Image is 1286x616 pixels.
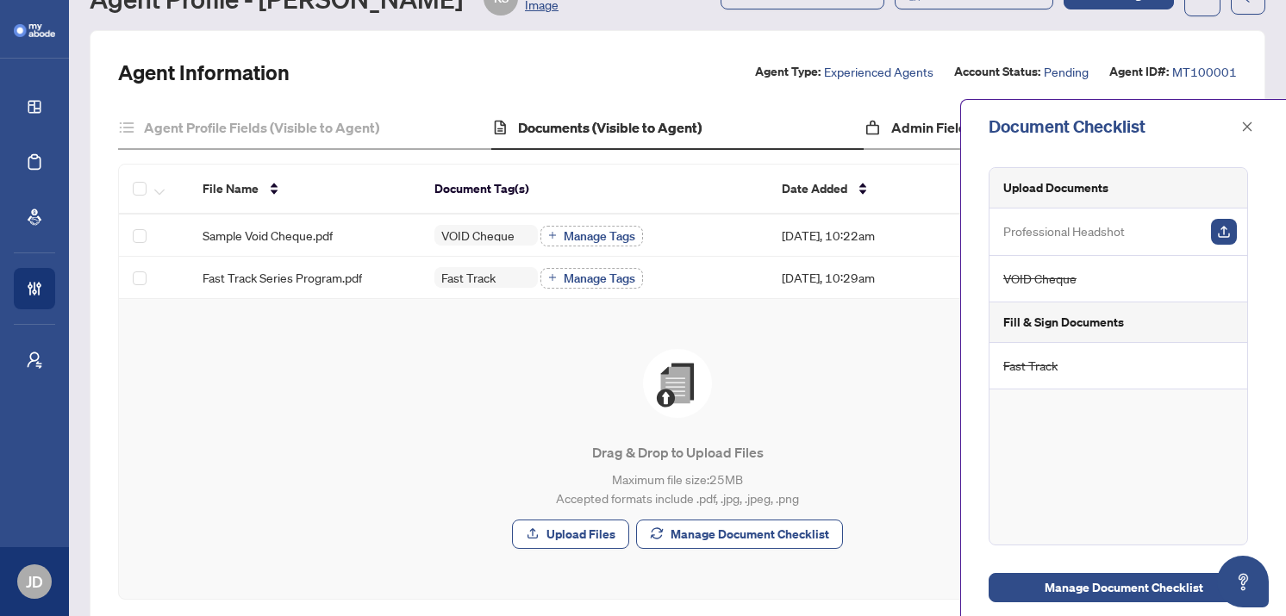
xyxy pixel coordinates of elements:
span: Fast Track Series Program.pdf [203,268,362,287]
span: File UploadDrag & Drop to Upload FilesMaximum file size:25MBAccepted formats include .pdf, .jpg, ... [140,320,1215,578]
span: Experienced Agents [824,62,933,82]
img: Upload Document [1211,219,1237,245]
p: Maximum file size: 25 MB Accepted formats include .pdf, .jpg, .jpeg, .png [153,470,1202,507]
span: Sample Void Cheque.pdf [203,226,333,245]
span: Professional Headshot [1003,221,1125,241]
img: logo [14,24,55,37]
label: Agent Type: [755,62,821,82]
label: Agent ID#: [1109,62,1169,82]
p: Drag & Drop to Upload Files [153,442,1202,463]
span: plus [548,273,557,282]
span: MT100001 [1172,62,1237,82]
div: Document Checklist [989,114,1236,140]
th: File Name [189,165,421,215]
h4: Agent Profile Fields (Visible to Agent) [144,117,379,138]
button: Manage Tags [540,268,643,289]
th: Date Added [768,165,988,215]
span: Manage Document Checklist [671,520,829,548]
span: user-switch [26,352,43,369]
span: Fast Track [434,271,503,283]
h5: Upload Documents [1003,178,1108,197]
h4: Admin Fields (Not Visible to Agent) [891,117,1112,138]
span: Fast Track [1003,356,1058,376]
span: File Name [203,179,259,198]
h2: Agent Information [118,59,290,86]
h4: Documents (Visible to Agent) [518,117,702,138]
span: Manage Document Checklist [1045,574,1203,601]
button: Open asap [1217,556,1269,607]
span: plus [548,231,557,240]
span: JD [26,569,43,594]
span: Pending [1044,62,1089,82]
button: Manage Tags [540,226,643,246]
span: close [1241,121,1253,133]
span: Date Added [782,179,847,198]
span: Upload Files [546,520,615,548]
label: Account Status: [954,62,1040,82]
td: [DATE], 10:29am [768,257,988,299]
span: VOID Cheque [1003,269,1077,289]
button: Upload Files [512,520,629,549]
h5: Fill & Sign Documents [1003,313,1124,332]
th: Document Tag(s) [421,165,768,215]
img: File Upload [643,349,712,418]
td: [DATE], 10:22am [768,215,988,257]
span: Manage Tags [564,230,635,242]
button: Manage Document Checklist [636,520,843,549]
button: Manage Document Checklist [989,573,1258,602]
span: Manage Tags [564,272,635,284]
span: VOID Cheque [434,229,521,241]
